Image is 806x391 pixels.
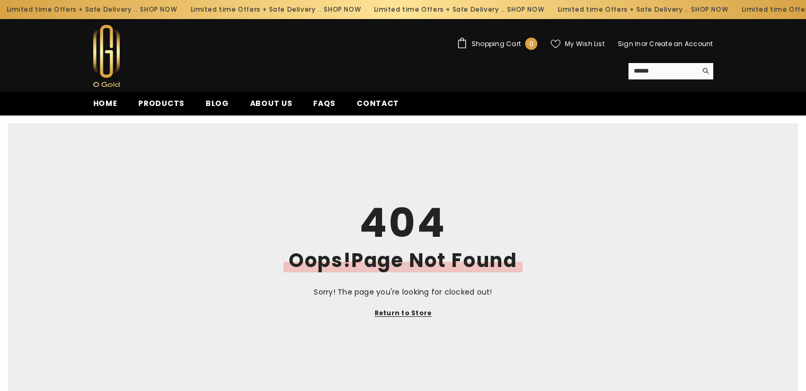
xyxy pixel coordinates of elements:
[206,98,229,109] span: Blog
[375,307,432,319] a: Return to Store
[537,1,721,18] div: Limited time Offers + Safe Delivery ..
[138,98,184,109] span: Products
[618,39,641,48] a: Sign In
[493,4,530,15] a: SHOP NOW
[551,39,605,49] a: My Wish List
[346,97,410,115] a: Contact
[126,4,163,15] a: SHOP NOW
[313,98,335,109] span: FAQs
[128,97,195,115] a: Products
[206,286,601,298] p: Sorry! The page you're looking for clocked out!
[206,203,601,243] h1: 404
[93,98,118,109] span: Home
[83,97,128,115] a: Home
[195,97,240,115] a: Blog
[250,98,293,109] span: About us
[353,1,537,18] div: Limited time Offers + Safe Delivery ..
[529,38,534,50] span: 0
[303,97,346,115] a: FAQs
[697,63,713,79] button: Search
[628,63,713,79] summary: Search
[357,98,399,109] span: Contact
[240,97,303,115] a: About us
[641,39,648,48] span: or
[472,41,521,47] span: Shopping Cart
[93,25,120,87] img: Ogold Shop
[649,39,713,48] a: Create an Account
[565,41,605,47] span: My Wish List
[457,38,537,50] a: Shopping Cart
[170,1,353,18] div: Limited time Offers + Safe Delivery ..
[284,251,522,270] h2: Oops!Page Not Found
[309,4,347,15] a: SHOP NOW
[677,4,714,15] a: SHOP NOW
